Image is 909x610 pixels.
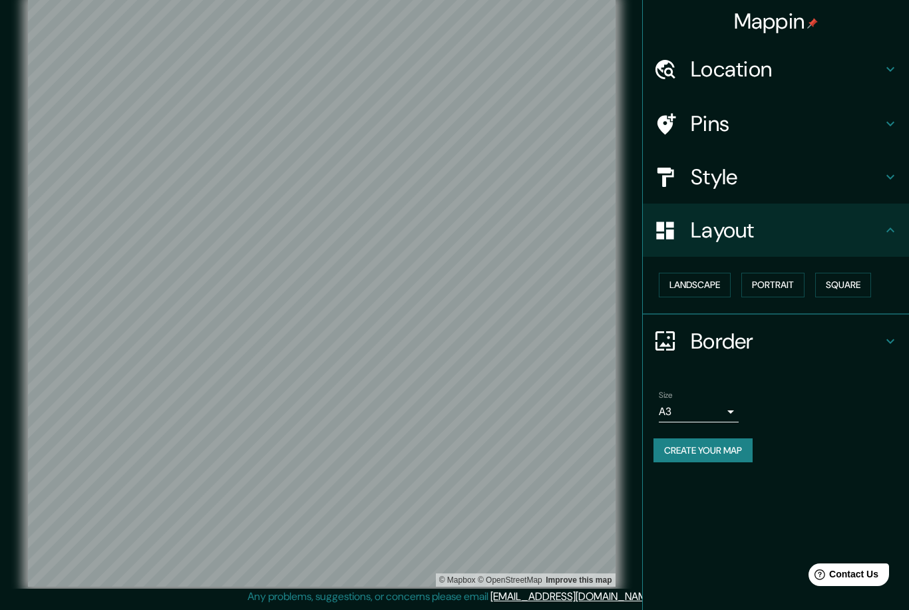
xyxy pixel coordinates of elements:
[643,315,909,368] div: Border
[643,150,909,204] div: Style
[248,589,657,605] p: Any problems, suggestions, or concerns please email .
[659,389,673,400] label: Size
[691,110,882,137] h4: Pins
[807,18,818,29] img: pin-icon.png
[643,43,909,96] div: Location
[643,97,909,150] div: Pins
[546,575,612,585] a: Map feedback
[659,401,739,422] div: A3
[691,328,882,355] h4: Border
[490,589,655,603] a: [EMAIL_ADDRESS][DOMAIN_NAME]
[791,558,894,595] iframe: Help widget launcher
[653,438,753,463] button: Create your map
[741,273,805,297] button: Portrait
[734,8,818,35] h4: Mappin
[691,164,882,190] h4: Style
[691,217,882,243] h4: Layout
[643,204,909,257] div: Layout
[815,273,871,297] button: Square
[439,575,476,585] a: Mapbox
[659,273,731,297] button: Landscape
[478,575,542,585] a: OpenStreetMap
[691,56,882,82] h4: Location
